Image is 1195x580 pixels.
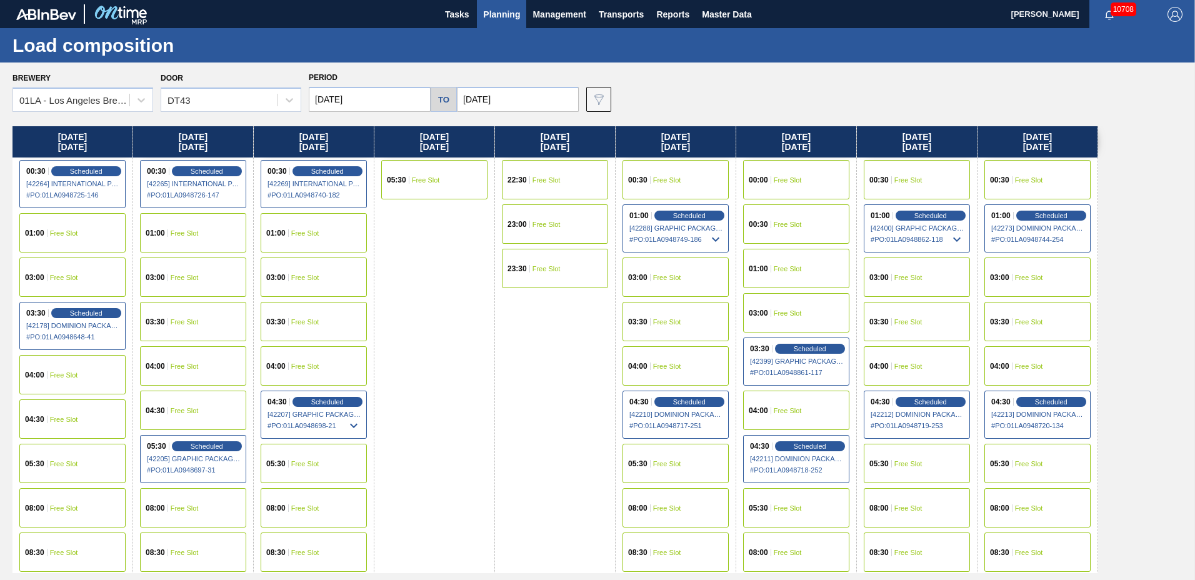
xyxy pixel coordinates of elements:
[25,229,44,237] span: 01:00
[266,460,286,467] span: 05:30
[26,309,46,317] span: 03:30
[291,362,319,370] span: Free Slot
[146,362,165,370] span: 04:00
[291,274,319,281] span: Free Slot
[749,176,768,184] span: 00:00
[774,176,802,184] span: Free Slot
[147,167,166,175] span: 00:30
[266,274,286,281] span: 03:00
[146,407,165,414] span: 04:30
[749,549,768,556] span: 08:00
[653,176,681,184] span: Free Slot
[990,318,1009,326] span: 03:30
[443,7,471,22] span: Tasks
[483,7,520,22] span: Planning
[628,504,647,512] span: 08:00
[50,460,78,467] span: Free Slot
[50,416,78,423] span: Free Slot
[628,318,647,326] span: 03:30
[291,229,319,237] span: Free Slot
[629,212,649,219] span: 01:00
[673,212,706,219] span: Scheduled
[147,180,241,187] span: [42265] INTERNATIONAL PAPER COMPANY - 0008219760
[25,416,44,423] span: 04:30
[146,318,165,326] span: 03:30
[749,221,768,228] span: 00:30
[171,274,199,281] span: Free Slot
[869,318,889,326] span: 03:30
[25,460,44,467] span: 05:30
[146,549,165,556] span: 08:30
[50,549,78,556] span: Free Slot
[894,274,922,281] span: Free Slot
[991,232,1085,247] span: # PO : 01LA0948744-254
[628,460,647,467] span: 05:30
[629,232,723,247] span: # PO : 01LA0948749-186
[914,398,947,406] span: Scheduled
[311,167,344,175] span: Scheduled
[50,274,78,281] span: Free Slot
[653,318,681,326] span: Free Slot
[628,274,647,281] span: 03:00
[266,362,286,370] span: 04:00
[629,398,649,406] span: 04:30
[133,126,253,157] div: [DATE] [DATE]
[267,180,361,187] span: [42269] INTERNATIONAL PAPER COMPANY - 0008219760
[653,504,681,512] span: Free Slot
[869,274,889,281] span: 03:00
[599,7,644,22] span: Transports
[70,309,102,317] span: Scheduled
[871,398,890,406] span: 04:30
[750,442,769,450] span: 04:30
[291,549,319,556] span: Free Slot
[673,398,706,406] span: Scheduled
[774,549,802,556] span: Free Slot
[532,265,561,272] span: Free Slot
[990,274,1009,281] span: 03:00
[750,365,844,380] span: # PO : 01LA0948861-117
[25,274,44,281] span: 03:00
[266,549,286,556] span: 08:30
[146,274,165,281] span: 03:00
[991,224,1085,232] span: [42273] DOMINION PACKAGING, INC. - 0008325026
[1015,504,1043,512] span: Free Slot
[147,442,166,450] span: 05:30
[991,411,1085,418] span: [42213] DOMINION PACKAGING, INC. - 0008325026
[894,318,922,326] span: Free Slot
[495,126,615,157] div: [DATE] [DATE]
[857,126,977,157] div: [DATE] [DATE]
[914,212,947,219] span: Scheduled
[12,38,234,52] h1: Load composition
[25,371,44,379] span: 04:00
[26,187,120,202] span: # PO : 01LA0948725-146
[171,504,199,512] span: Free Slot
[774,407,802,414] span: Free Slot
[267,398,287,406] span: 04:30
[894,504,922,512] span: Free Slot
[750,462,844,477] span: # PO : 01LA0948718-252
[171,407,199,414] span: Free Slot
[591,92,606,107] img: icon-filter-gray
[291,318,319,326] span: Free Slot
[12,74,51,82] label: Brewery
[628,362,647,370] span: 04:00
[653,362,681,370] span: Free Slot
[990,362,1009,370] span: 04:00
[977,126,1097,157] div: [DATE] [DATE]
[50,371,78,379] span: Free Slot
[990,504,1009,512] span: 08:00
[26,329,120,344] span: # PO : 01LA0948648-41
[586,87,611,112] button: icon-filter-gray
[653,274,681,281] span: Free Slot
[702,7,751,22] span: Master Data
[749,407,768,414] span: 04:00
[167,95,191,106] div: DT43
[291,504,319,512] span: Free Slot
[869,176,889,184] span: 00:30
[171,362,199,370] span: Free Slot
[309,87,431,112] input: mm/dd/yyyy
[457,87,579,112] input: mm/dd/yyyy
[628,176,647,184] span: 00:30
[990,176,1009,184] span: 00:30
[871,232,964,247] span: # PO : 01LA0948862-118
